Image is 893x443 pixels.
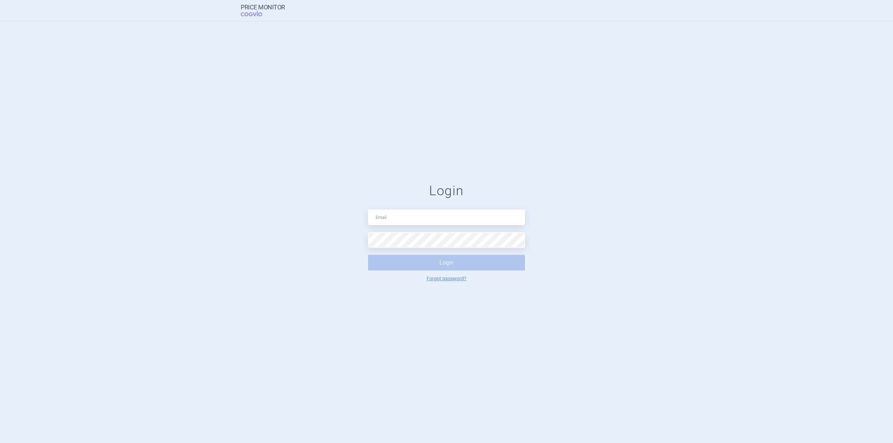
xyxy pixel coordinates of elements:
[241,11,272,16] span: COGVIO
[241,4,285,17] a: Price MonitorCOGVIO
[427,276,466,281] a: Forgot password?
[368,183,525,199] h1: Login
[241,4,285,11] strong: Price Monitor
[368,209,525,225] input: Email
[368,255,525,270] button: Login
